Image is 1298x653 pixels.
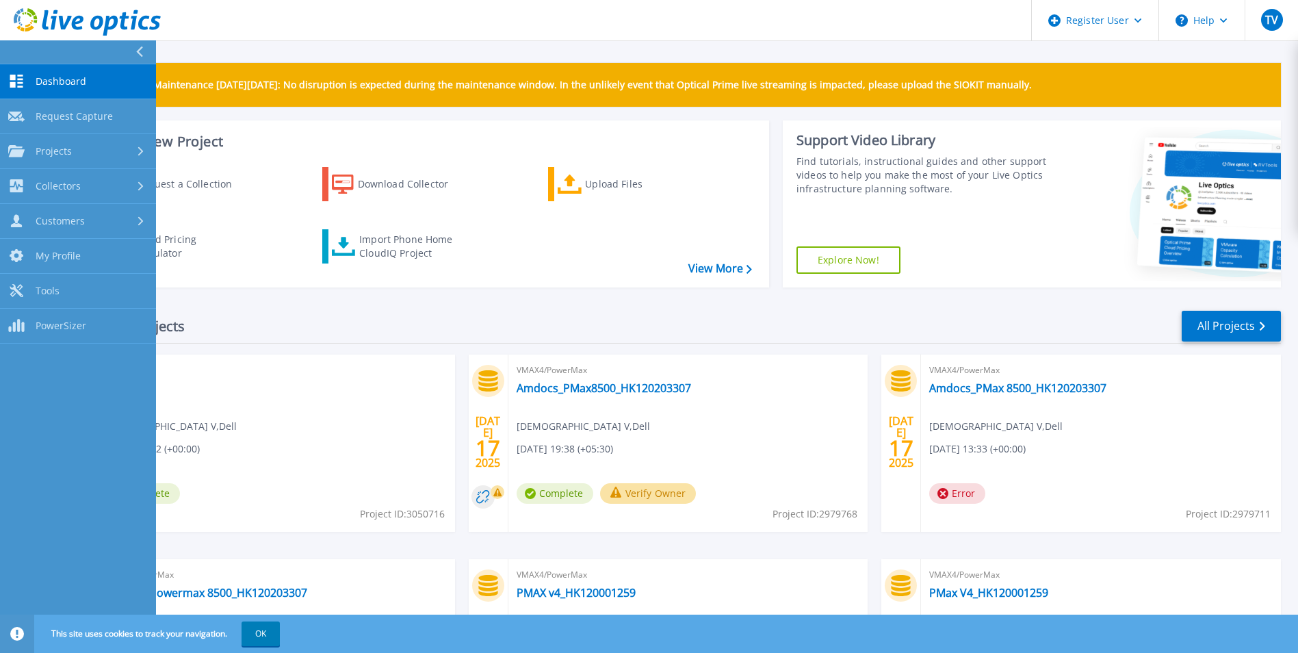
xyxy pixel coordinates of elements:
span: Request Capture [36,110,113,123]
span: Tools [36,285,60,297]
a: All Projects [1182,311,1281,342]
span: VMAX4/PowerMax [517,567,860,582]
div: Find tutorials, instructional guides and other support videos to help you make the most of your L... [796,155,1050,196]
span: Collectors [36,180,81,192]
span: 17 [476,442,500,454]
div: Cloud Pricing Calculator [134,233,244,260]
button: Verify Owner [600,483,697,504]
span: This site uses cookies to track your navigation. [38,622,280,646]
span: VMAX4/PowerMax [103,567,447,582]
span: [DEMOGRAPHIC_DATA] V , Dell [103,419,237,434]
div: Support Video Library [796,131,1050,149]
span: Customers [36,215,85,227]
span: [DATE] 13:33 (+00:00) [929,441,1026,457]
span: My Profile [36,250,81,262]
span: TV [1265,14,1278,25]
a: Download Collector [322,167,475,201]
a: Explore Now! [796,246,900,274]
span: [DATE] 19:38 (+05:30) [517,441,613,457]
a: Amdocs_PMax8500_HK120203307 [517,381,691,395]
span: PowerSizer [36,320,86,332]
span: Complete [517,483,593,504]
span: 17 [889,442,913,454]
div: Download Collector [358,170,467,198]
h3: Start a New Project [97,134,751,149]
span: [DEMOGRAPHIC_DATA] V , Dell [517,419,650,434]
a: Upload Files [548,167,701,201]
span: VMAX4/PowerMax [929,567,1273,582]
button: OK [242,622,280,646]
a: PMAX v4_HK120001259 [517,586,636,600]
p: Scheduled Maintenance [DATE][DATE]: No disruption is expected during the maintenance window. In t... [102,79,1032,90]
span: VMAX4/PowerMax [517,363,860,378]
div: Import Phone Home CloudIQ Project [359,233,466,260]
a: Request a Collection [97,167,250,201]
span: Error [929,483,985,504]
div: [DATE] 2025 [888,417,914,467]
a: PMax V4_HK120001259 [929,586,1048,600]
span: Project ID: 3050716 [360,507,445,522]
span: Dashboard [36,75,86,88]
span: VMAX4/PowerMax [929,363,1273,378]
span: RVTools [103,363,447,378]
a: Amdocs_Powermax 8500_HK120203307 [103,586,307,600]
a: Amdocs_PMax 8500_HK120203307 [929,381,1106,395]
span: [DEMOGRAPHIC_DATA] V , Dell [929,419,1063,434]
span: Projects [36,145,72,157]
a: View More [688,262,752,275]
div: [DATE] 2025 [475,417,501,467]
div: Upload Files [585,170,695,198]
div: Request a Collection [136,170,246,198]
span: Project ID: 2979711 [1186,507,1271,522]
a: Cloud Pricing Calculator [97,229,250,264]
span: Project ID: 2979768 [773,507,857,522]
